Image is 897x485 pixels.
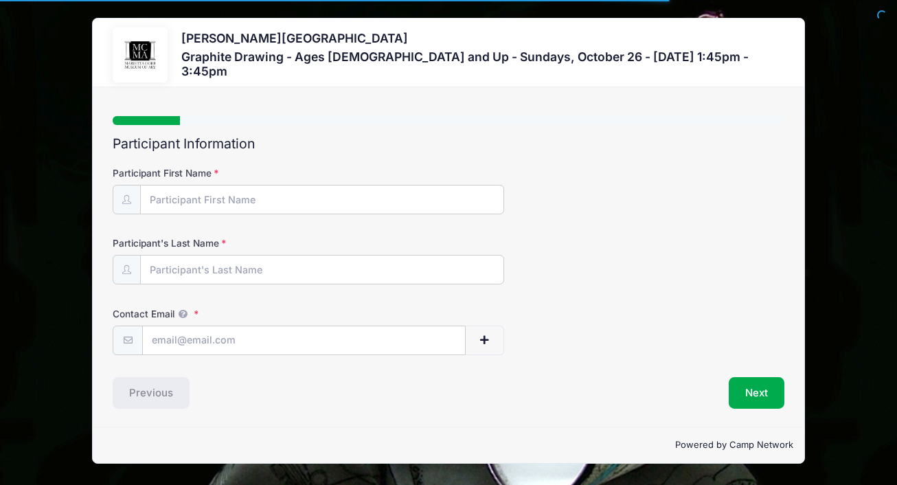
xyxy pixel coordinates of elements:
h2: Participant Information [113,136,784,152]
label: Participant First Name [113,166,337,180]
input: Participant's Last Name [140,255,504,284]
button: Next [729,377,784,409]
label: Participant's Last Name [113,236,337,250]
p: Powered by Camp Network [104,438,793,452]
h3: Graphite Drawing - Ages [DEMOGRAPHIC_DATA] and Up - Sundays, October 26 - [DATE] 1:45pm - 3:45pm [181,49,771,78]
h3: [PERSON_NAME][GEOGRAPHIC_DATA] [181,31,771,45]
input: email@email.com [142,326,465,355]
label: Contact Email [113,307,337,321]
input: Participant First Name [140,185,504,214]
